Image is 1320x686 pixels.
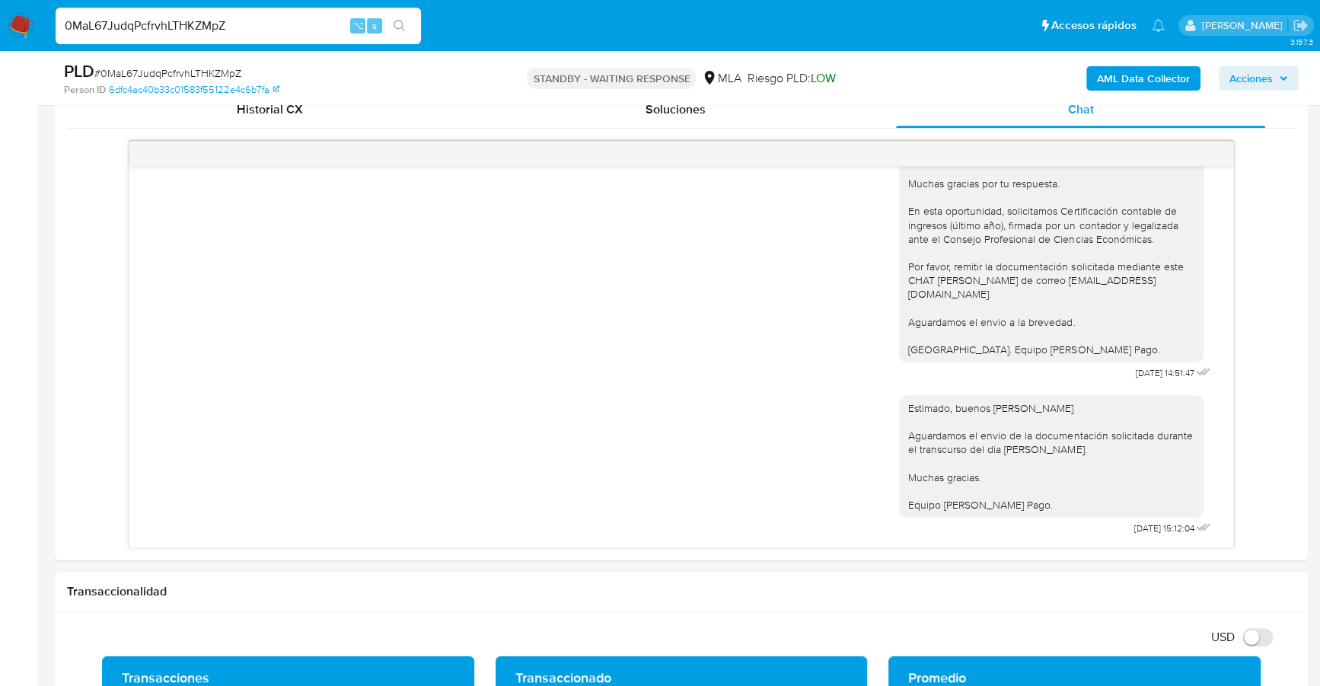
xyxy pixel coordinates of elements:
span: LOW [810,69,835,87]
span: # 0MaL67JudqPcfrvhLTHKZMpZ [94,65,241,81]
span: s [372,18,377,33]
span: [DATE] 14:51:47 [1135,367,1194,379]
span: Acciones [1229,66,1273,91]
input: Buscar usuario o caso... [56,16,421,36]
span: Soluciones [645,101,705,118]
span: ⌥ [352,18,363,33]
a: 6dfc4ac40b33c01583f55122e4c6b7fa [109,83,279,97]
div: Estimado, buenas tardes Muchas gracias por tu respuesta. En esta oportunidad, solicitamos Certifi... [908,149,1194,357]
a: Salir [1293,18,1309,34]
span: Historial CX [237,101,303,118]
a: Notificaciones [1152,19,1165,32]
button: search-icon [384,15,415,37]
b: AML Data Collector [1097,66,1190,91]
span: 3.157.3 [1290,36,1312,48]
p: stefania.bordes@mercadolibre.com [1201,18,1287,33]
b: Person ID [64,83,106,97]
h1: Transaccionalidad [67,584,1296,599]
b: PLD [64,59,94,83]
p: STANDBY - WAITING RESPONSE [527,68,696,89]
span: Riesgo PLD: [747,70,835,87]
span: Accesos rápidos [1051,18,1137,34]
span: Chat [1068,101,1094,118]
button: Acciones [1219,66,1299,91]
button: AML Data Collector [1086,66,1200,91]
div: Estimado, buenos [PERSON_NAME] Aguardamos el envio de la documentación solicitada durante el tran... [908,401,1194,512]
div: MLA [702,70,741,87]
span: [DATE] 15:12:04 [1133,522,1194,534]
